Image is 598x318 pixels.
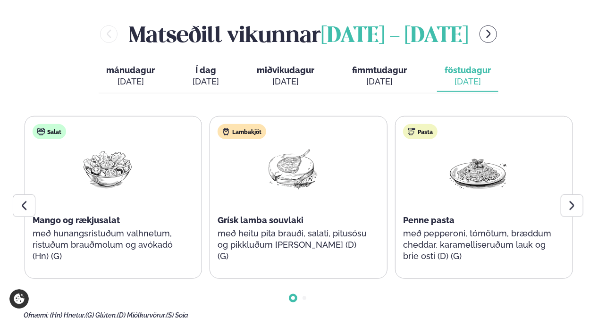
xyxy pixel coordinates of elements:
div: [DATE] [106,76,155,87]
span: Go to slide 2 [303,296,306,300]
div: Pasta [403,124,438,139]
button: mánudagur [DATE] [99,61,162,92]
p: með pepperoni, tómötum, bræddum cheddar, karamelliseruðum lauk og brie osti (D) (G) [403,228,553,262]
button: föstudagur [DATE] [437,61,498,92]
span: Go to slide 1 [291,296,295,300]
img: salad.svg [37,128,45,135]
button: menu-btn-left [100,25,118,43]
span: fimmtudagur [352,65,407,75]
p: með heitu pita brauði, salati, pitusósu og pikkluðum [PERSON_NAME] (D) (G) [218,228,368,262]
div: Lambakjöt [218,124,266,139]
p: með hunangsristuðum valhnetum, ristuðum brauðmolum og avókadó (Hn) (G) [33,228,183,262]
button: Í dag [DATE] [185,61,227,92]
span: [DATE] - [DATE] [321,26,468,47]
button: menu-btn-right [480,25,497,43]
img: Spagetti.png [448,147,508,191]
button: fimmtudagur [DATE] [345,61,414,92]
div: [DATE] [352,76,407,87]
span: mánudagur [106,65,155,75]
span: Grísk lamba souvlaki [218,215,303,225]
div: [DATE] [445,76,491,87]
span: miðvikudagur [257,65,314,75]
img: Lamb.svg [222,128,230,135]
img: Salad.png [77,147,138,191]
div: Salat [33,124,66,139]
span: Penne pasta [403,215,455,225]
h2: Matseðill vikunnar [129,19,468,50]
span: Í dag [193,65,219,76]
span: föstudagur [445,65,491,75]
button: miðvikudagur [DATE] [249,61,322,92]
img: pasta.svg [408,128,415,135]
div: [DATE] [193,76,219,87]
span: Mango og rækjusalat [33,215,120,225]
a: Cookie settings [9,289,29,309]
img: Lamb-Meat.png [262,147,323,191]
div: [DATE] [257,76,314,87]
